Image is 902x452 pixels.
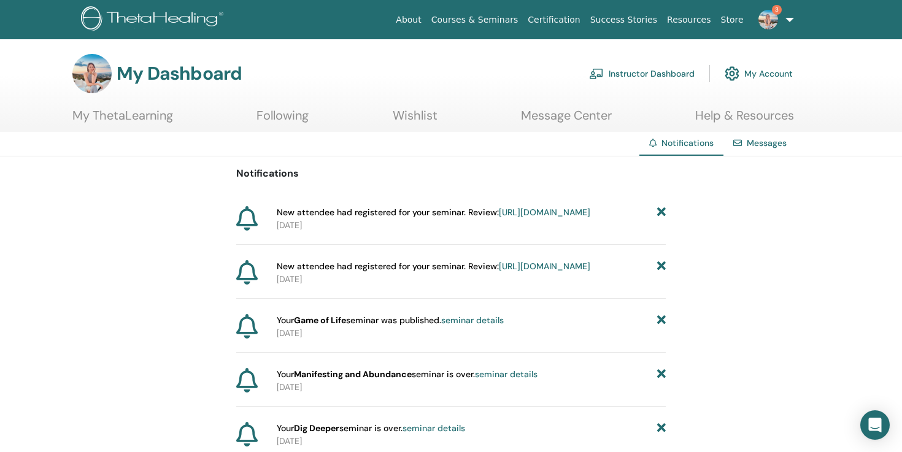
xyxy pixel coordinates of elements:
img: default.jpg [758,10,778,29]
img: chalkboard-teacher.svg [589,68,604,79]
p: [DATE] [277,219,666,232]
a: [URL][DOMAIN_NAME] [499,207,590,218]
strong: Manifesting and Abundance [294,369,412,380]
a: Following [256,108,309,132]
a: Instructor Dashboard [589,60,695,87]
a: Certification [523,9,585,31]
a: My Account [725,60,793,87]
a: seminar details [403,423,465,434]
p: [DATE] [277,273,666,286]
a: Store [716,9,749,31]
a: Help & Resources [695,108,794,132]
span: Notifications [661,137,714,148]
span: Your seminar is over. [277,422,465,435]
span: New attendee had registered for your seminar. Review: [277,260,590,273]
a: Messages [747,137,787,148]
a: seminar details [475,369,538,380]
a: Courses & Seminars [426,9,523,31]
span: Your seminar was published. [277,314,504,327]
img: default.jpg [72,54,112,93]
p: [DATE] [277,381,666,394]
h3: My Dashboard [117,63,242,85]
strong: Dig Deeper [294,423,339,434]
span: New attendee had registered for your seminar. Review: [277,206,590,219]
a: [URL][DOMAIN_NAME] [499,261,590,272]
a: Resources [662,9,716,31]
a: seminar details [441,315,504,326]
a: About [391,9,426,31]
img: logo.png [81,6,228,34]
a: Message Center [521,108,612,132]
p: Notifications [236,166,666,181]
span: Your seminar is over. [277,368,538,381]
p: [DATE] [277,435,666,448]
div: Open Intercom Messenger [860,410,890,440]
p: [DATE] [277,327,666,340]
a: Wishlist [393,108,438,132]
a: Success Stories [585,9,662,31]
img: cog.svg [725,63,739,84]
a: My ThetaLearning [72,108,173,132]
strong: Game of Life [294,315,346,326]
span: 3 [772,5,782,15]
